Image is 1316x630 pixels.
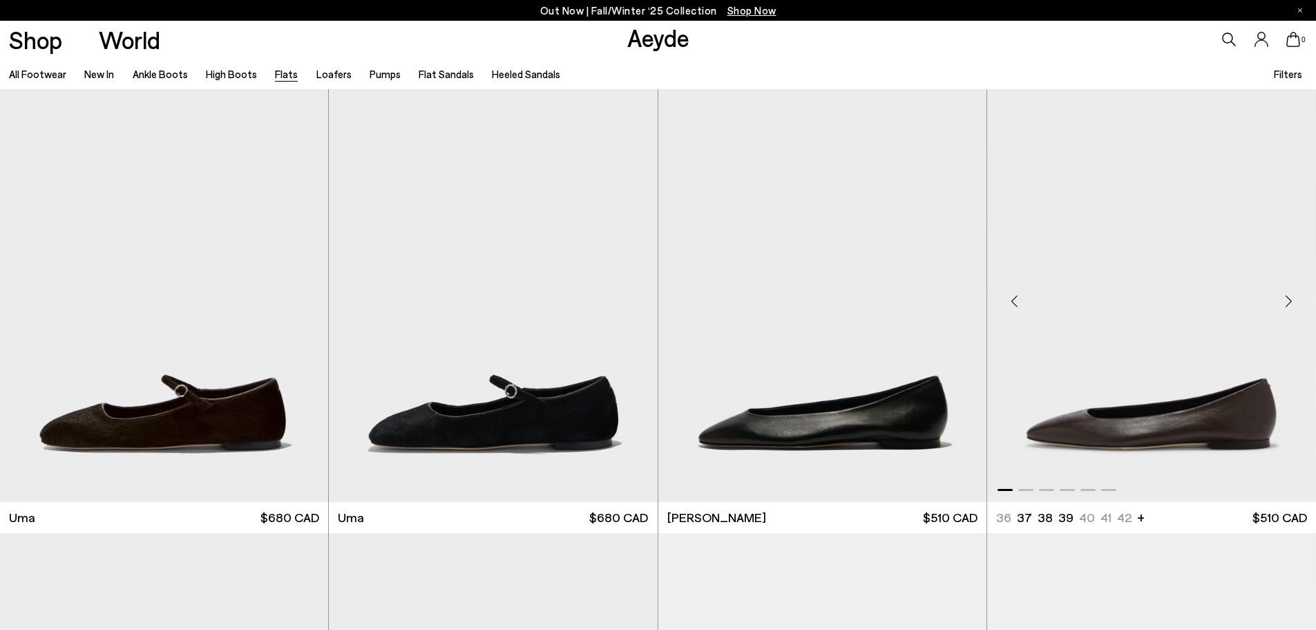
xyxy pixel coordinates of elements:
[133,68,188,80] a: Ankle Boots
[658,89,986,502] a: 6 / 6 1 / 6 2 / 6 3 / 6 4 / 6 5 / 6 6 / 6 1 / 6 Next slide Previous slide
[329,502,657,533] a: Uma $680 CAD
[84,68,114,80] a: New In
[667,509,766,526] span: [PERSON_NAME]
[1137,508,1145,526] li: +
[492,68,560,80] a: Heeled Sandals
[419,68,474,80] a: Flat Sandals
[99,28,160,52] a: World
[727,4,776,17] span: Navigate to /collections/new-in
[923,509,978,526] span: $510 CAD
[260,509,319,526] span: $680 CAD
[9,68,66,80] a: All Footwear
[658,89,986,502] div: 1 / 6
[987,89,1316,502] img: Ellie Almond-Toe Flats
[1274,68,1302,80] span: Filters
[329,89,657,502] img: Uma Ponyhair Flats
[987,89,1316,502] div: 1 / 6
[996,509,1127,526] ul: variant
[275,68,298,80] a: Flats
[1038,509,1053,526] li: 38
[994,281,1036,322] div: Previous slide
[1252,509,1307,526] span: $510 CAD
[1268,281,1309,322] div: Next slide
[1017,509,1032,526] li: 37
[206,68,257,80] a: High Boots
[370,68,401,80] a: Pumps
[986,89,1315,502] img: Ellie Almond-Toe Flats
[316,68,352,80] a: Loafers
[658,502,986,533] a: [PERSON_NAME] $510 CAD
[9,28,62,52] a: Shop
[9,509,35,526] span: Uma
[540,2,776,19] p: Out Now | Fall/Winter ‘25 Collection
[627,23,689,52] a: Aeyde
[589,509,648,526] span: $680 CAD
[1058,509,1074,526] li: 39
[987,89,1316,502] a: 6 / 6 1 / 6 2 / 6 3 / 6 4 / 6 5 / 6 6 / 6 1 / 6 Next slide Previous slide
[1286,32,1300,47] a: 0
[658,89,986,502] img: Ellie Almond-Toe Flats
[338,509,364,526] span: Uma
[1300,36,1307,44] span: 0
[987,502,1316,533] a: 36 37 38 39 40 41 42 + $510 CAD
[986,89,1315,502] div: 2 / 6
